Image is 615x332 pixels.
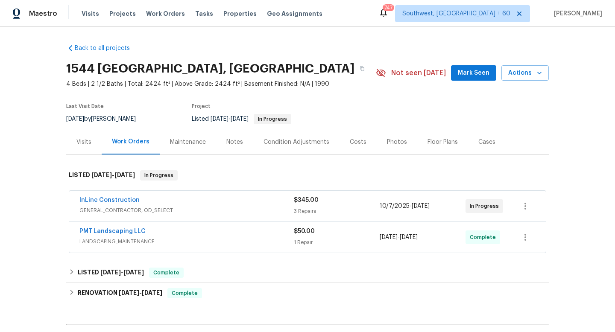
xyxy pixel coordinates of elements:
span: [DATE] [91,172,112,178]
div: Visits [76,138,91,146]
span: - [91,172,135,178]
span: Tasks [195,11,213,17]
span: Listed [192,116,291,122]
div: LISTED [DATE]-[DATE]Complete [66,262,549,283]
span: GENERAL_CONTRACTOR, OD_SELECT [79,206,294,215]
span: Visits [82,9,99,18]
span: Projects [109,9,136,18]
span: In Progress [470,202,502,210]
span: In Progress [255,116,290,122]
div: Cases [478,138,495,146]
span: [DATE] [412,203,430,209]
span: - [119,290,162,296]
span: 4 Beds | 2 1/2 Baths | Total: 2424 ft² | Above Grade: 2424 ft² | Basement Finished: N/A | 1990 [66,80,376,88]
div: Floor Plans [428,138,458,146]
button: Copy Address [354,61,370,76]
a: InLine Construction [79,197,140,203]
span: [DATE] [119,290,139,296]
span: LANDSCAPING_MAINTENANCE [79,237,294,246]
span: - [100,269,144,275]
button: Mark Seen [451,65,496,81]
div: Costs [350,138,366,146]
span: [DATE] [380,234,398,240]
h2: 1544 [GEOGRAPHIC_DATA], [GEOGRAPHIC_DATA] [66,64,354,73]
div: Condition Adjustments [264,138,329,146]
span: In Progress [141,171,177,180]
span: Geo Assignments [267,9,322,18]
span: [DATE] [400,234,418,240]
span: [DATE] [211,116,228,122]
span: $345.00 [294,197,319,203]
div: Photos [387,138,407,146]
span: Maestro [29,9,57,18]
span: - [380,233,418,242]
div: Maintenance [170,138,206,146]
div: Work Orders [112,137,149,146]
div: 747 [384,3,392,12]
span: - [211,116,249,122]
span: Project [192,104,211,109]
div: RENOVATION [DATE]-[DATE]Complete [66,283,549,303]
span: [DATE] [66,116,84,122]
h6: RENOVATION [78,288,162,298]
span: Complete [150,268,183,277]
span: 10/7/2025 [380,203,410,209]
span: Last Visit Date [66,104,104,109]
span: Not seen [DATE] [391,69,446,77]
a: PMT Landscaping LLC [79,228,146,234]
span: [DATE] [231,116,249,122]
span: - [380,202,430,210]
div: Notes [226,138,243,146]
span: [DATE] [114,172,135,178]
span: [DATE] [100,269,121,275]
h6: LISTED [69,170,135,181]
span: Actions [508,68,542,79]
div: LISTED [DATE]-[DATE]In Progress [66,162,549,189]
span: Work Orders [146,9,185,18]
span: $50.00 [294,228,315,234]
span: [PERSON_NAME] [551,9,602,18]
span: Southwest, [GEOGRAPHIC_DATA] + 60 [402,9,510,18]
span: [DATE] [142,290,162,296]
span: Complete [470,233,499,242]
button: Actions [501,65,549,81]
a: Back to all projects [66,44,148,52]
span: [DATE] [123,269,144,275]
span: Mark Seen [458,68,489,79]
div: 3 Repairs [294,207,380,216]
h6: LISTED [78,268,144,278]
div: by [PERSON_NAME] [66,114,146,124]
div: 1 Repair [294,238,380,247]
span: Complete [168,289,201,297]
span: Properties [223,9,257,18]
